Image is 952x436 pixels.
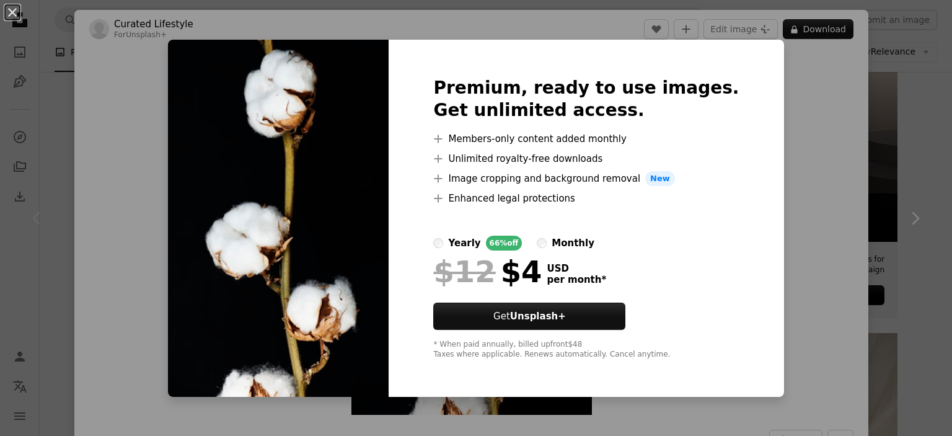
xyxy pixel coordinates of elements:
li: Image cropping and background removal [433,171,739,186]
span: New [645,171,675,186]
span: per month * [547,274,606,285]
span: USD [547,263,606,274]
input: yearly66%off [433,238,443,248]
div: yearly [448,236,480,251]
div: * When paid annually, billed upfront $48 Taxes where applicable. Renews automatically. Cancel any... [433,340,739,360]
div: $4 [433,256,542,288]
div: monthly [552,236,594,251]
li: Unlimited royalty-free downloads [433,151,739,166]
button: GetUnsplash+ [433,303,625,330]
span: $12 [433,256,495,288]
img: premium_photo-1726783222818-48f7588177d5 [168,40,389,397]
div: 66% off [486,236,522,251]
li: Enhanced legal protections [433,191,739,206]
input: monthly [537,238,547,248]
strong: Unsplash+ [510,311,566,322]
h2: Premium, ready to use images. Get unlimited access. [433,77,739,122]
li: Members-only content added monthly [433,131,739,146]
